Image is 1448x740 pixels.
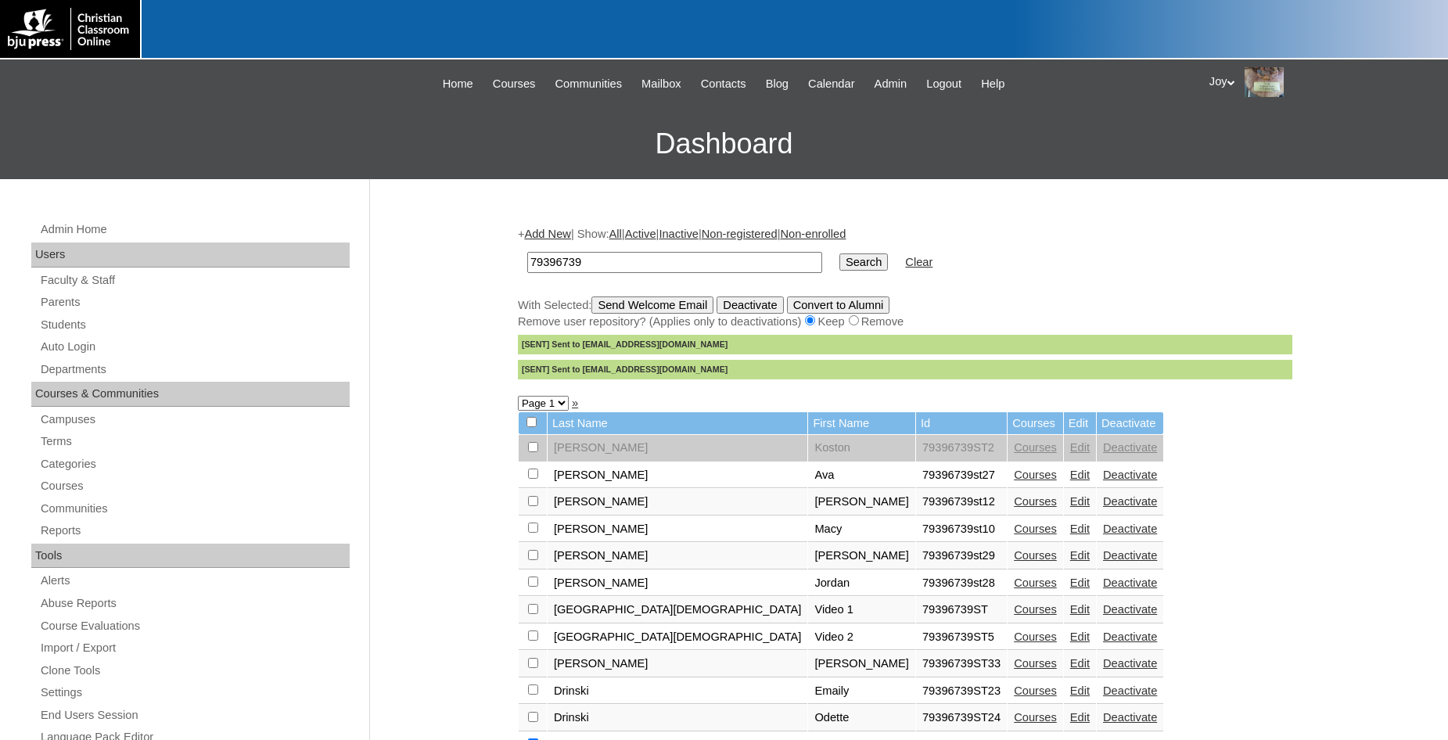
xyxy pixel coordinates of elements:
a: Edit [1070,469,1090,481]
a: Deactivate [1103,523,1157,535]
div: With Selected: [518,296,1292,379]
a: Edit [1070,657,1090,670]
input: Send Welcome Email [591,296,713,314]
a: Communities [548,75,631,93]
a: Courses [485,75,544,93]
a: Clone Tools [39,661,350,681]
div: Tools [31,544,350,569]
a: Terms [39,432,350,451]
td: 79396739ST2 [916,435,1007,462]
a: Deactivate [1103,495,1157,508]
a: Deactivate [1103,441,1157,454]
a: Alerts [39,571,350,591]
td: 79396739ST23 [916,678,1007,705]
span: Communities [555,75,623,93]
input: Deactivate [717,296,783,314]
span: Admin [875,75,907,93]
a: Admin [867,75,915,93]
td: 79396739ST [916,597,1007,623]
a: Reports [39,521,350,541]
a: Deactivate [1103,577,1157,589]
td: [PERSON_NAME] [808,543,915,569]
span: Home [443,75,473,93]
span: Mailbox [641,75,681,93]
input: Search [527,252,822,273]
span: Logout [926,75,961,93]
h3: Dashboard [8,109,1440,179]
a: Categories [39,454,350,474]
a: Deactivate [1103,684,1157,697]
td: [PERSON_NAME] [548,435,808,462]
a: Courses [1014,523,1057,535]
a: Active [625,228,656,240]
a: Courses [1014,684,1057,697]
a: Edit [1070,523,1090,535]
a: Edit [1070,684,1090,697]
td: [GEOGRAPHIC_DATA][DEMOGRAPHIC_DATA] [548,597,808,623]
a: Parents [39,293,350,312]
a: Edit [1070,711,1090,724]
a: Edit [1070,577,1090,589]
a: Help [973,75,1012,93]
a: Courses [1014,577,1057,589]
a: Blog [758,75,796,93]
a: Courses [1014,711,1057,724]
a: Clear [905,256,932,268]
td: 79396739st27 [916,462,1007,489]
td: [PERSON_NAME] [808,651,915,677]
a: Deactivate [1103,630,1157,643]
td: Jordan [808,570,915,597]
a: Deactivate [1103,469,1157,481]
td: Ava [808,462,915,489]
a: Courses [1014,657,1057,670]
input: Search [839,253,888,271]
td: [PERSON_NAME] [548,651,808,677]
a: Courses [1014,630,1057,643]
a: Edit [1070,495,1090,508]
a: Inactive [659,228,699,240]
td: Edit [1064,412,1096,435]
a: Abuse Reports [39,594,350,613]
div: Courses & Communities [31,382,350,407]
div: Joy [1209,67,1432,97]
a: End Users Session [39,706,350,725]
a: Mailbox [634,75,689,93]
td: Courses [1008,412,1063,435]
a: Non-enrolled [780,228,846,240]
a: Deactivate [1103,549,1157,562]
div: Users [31,242,350,268]
td: 79396739ST5 [916,624,1007,651]
td: [PERSON_NAME] [548,516,808,543]
td: Drinski [548,705,808,731]
a: Non-registered [702,228,778,240]
a: Deactivate [1103,711,1157,724]
td: Deactivate [1097,412,1163,435]
a: Communities [39,499,350,519]
a: Import / Export [39,638,350,658]
a: Edit [1070,603,1090,616]
td: [PERSON_NAME] [808,489,915,515]
div: [SENT] Sent to [EMAIL_ADDRESS][DOMAIN_NAME] [518,360,1292,379]
td: [PERSON_NAME] [548,543,808,569]
td: Drinski [548,678,808,705]
a: Deactivate [1103,657,1157,670]
a: Courses [39,476,350,496]
td: Koston [808,435,915,462]
td: 79396739st12 [916,489,1007,515]
td: Macy [808,516,915,543]
a: Courses [1014,495,1057,508]
input: Convert to Alumni [787,296,890,314]
a: Students [39,315,350,335]
td: 79396739st29 [916,543,1007,569]
div: [SENT] Sent to [EMAIL_ADDRESS][DOMAIN_NAME] [518,335,1292,354]
td: Video 1 [808,597,915,623]
img: Joy Dantz [1245,67,1284,97]
td: Last Name [548,412,808,435]
a: Faculty & Staff [39,271,350,290]
a: Add New [524,228,570,240]
span: Help [981,75,1004,93]
td: 79396739st10 [916,516,1007,543]
a: » [572,397,578,409]
a: Calendar [800,75,862,93]
td: Video 2 [808,624,915,651]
